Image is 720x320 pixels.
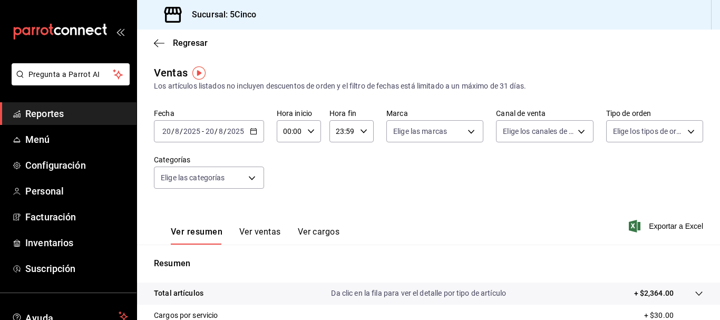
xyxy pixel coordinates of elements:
p: Total artículos [154,288,203,299]
p: Resumen [154,257,703,270]
span: Regresar [173,38,208,48]
h3: Sucursal: 5Cinco [183,8,256,21]
img: Tooltip marker [192,66,206,80]
p: Da clic en la fila para ver el detalle por tipo de artículo [331,288,506,299]
span: / [215,127,218,135]
span: - [202,127,204,135]
input: ---- [227,127,245,135]
label: Marca [386,110,483,117]
button: open_drawer_menu [116,27,124,36]
span: / [171,127,174,135]
label: Canal de venta [496,110,593,117]
button: Ver resumen [171,227,222,245]
span: / [223,127,227,135]
span: / [180,127,183,135]
button: Exportar a Excel [631,220,703,232]
span: Suscripción [25,261,128,276]
button: Ver ventas [239,227,281,245]
span: Inventarios [25,236,128,250]
button: Regresar [154,38,208,48]
label: Hora inicio [277,110,321,117]
input: ---- [183,127,201,135]
label: Fecha [154,110,264,117]
span: Elige los canales de venta [503,126,573,137]
div: navigation tabs [171,227,339,245]
span: Elige las categorías [161,172,225,183]
input: -- [205,127,215,135]
p: + $2,364.00 [634,288,674,299]
span: Personal [25,184,128,198]
input: -- [218,127,223,135]
span: Reportes [25,106,128,121]
span: Configuración [25,158,128,172]
label: Hora fin [329,110,374,117]
a: Pregunta a Parrot AI [7,76,130,88]
span: Pregunta a Parrot AI [28,69,113,80]
button: Ver cargos [298,227,340,245]
span: Elige las marcas [393,126,447,137]
label: Categorías [154,156,264,163]
button: Pregunta a Parrot AI [12,63,130,85]
span: Elige los tipos de orden [613,126,684,137]
input: -- [174,127,180,135]
div: Los artículos listados no incluyen descuentos de orden y el filtro de fechas está limitado a un m... [154,81,703,92]
label: Tipo de orden [606,110,703,117]
span: Facturación [25,210,128,224]
div: Ventas [154,65,188,81]
input: -- [162,127,171,135]
span: Menú [25,132,128,147]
